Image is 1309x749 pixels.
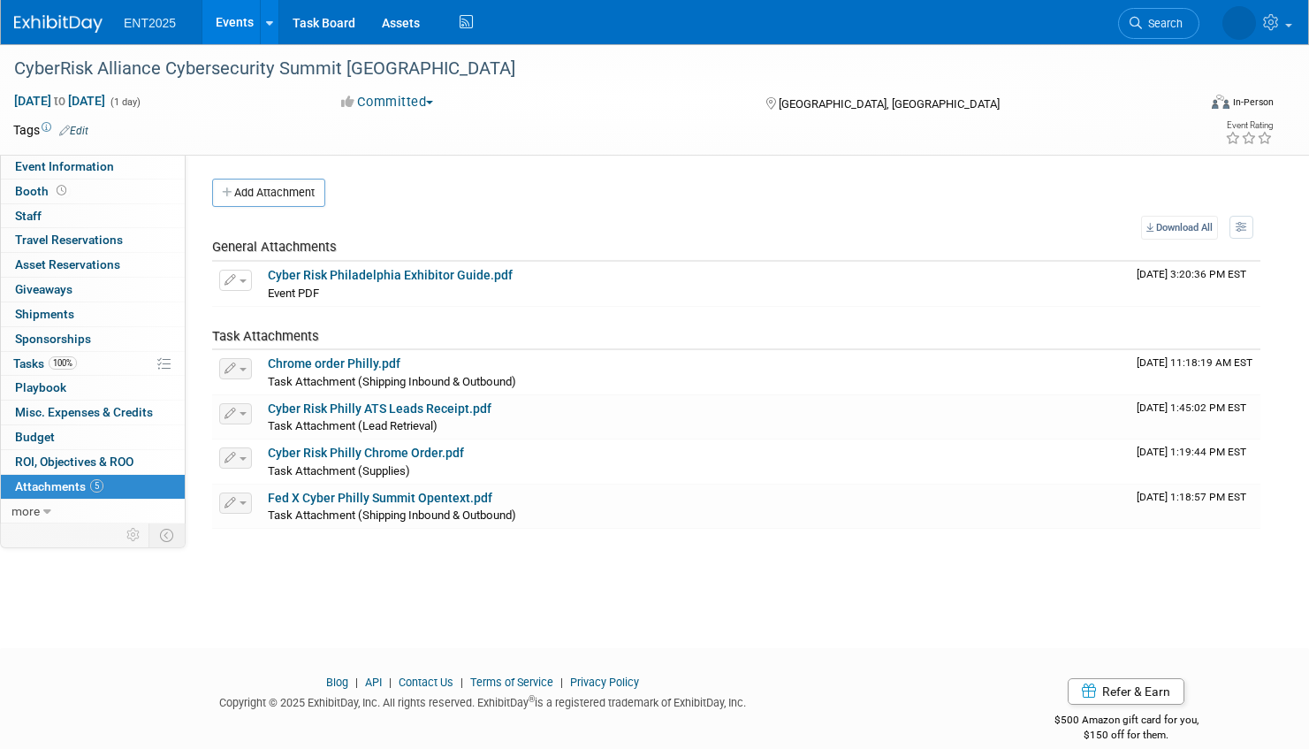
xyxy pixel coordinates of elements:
a: Travel Reservations [1,228,185,252]
a: Tasks100% [1,352,185,376]
a: Shipments [1,302,185,326]
td: Personalize Event Tab Strip [118,524,149,546]
a: Asset Reservations [1,253,185,277]
button: Add Attachment [212,179,325,207]
span: Misc. Expenses & Credits [15,405,153,419]
a: Sponsorships [1,327,185,351]
td: Upload Timestamp [1130,395,1260,439]
td: Upload Timestamp [1130,350,1260,394]
span: Task Attachment (Supplies) [268,464,410,478]
span: | [384,676,396,689]
span: Attachments [15,479,103,493]
div: Event Rating [1225,121,1273,130]
a: Cyber Risk Philadelphia Exhibitor Guide.pdf [268,268,513,282]
span: Event Information [15,159,114,173]
a: Edit [59,125,88,137]
span: 100% [49,356,77,370]
a: Search [1118,8,1199,39]
span: 5 [90,479,103,493]
span: Upload Timestamp [1137,401,1246,414]
span: Upload Timestamp [1137,268,1246,280]
a: Blog [326,676,348,689]
img: ExhibitDay [14,15,103,33]
a: Download All [1141,216,1218,240]
span: Staff [15,209,42,223]
a: Budget [1,425,185,449]
td: Upload Timestamp [1130,485,1260,529]
span: ENT2025 [124,16,176,30]
span: Playbook [15,380,66,394]
span: Task Attachment (Shipping Inbound & Outbound) [268,375,516,388]
a: Refer & Earn [1068,678,1184,705]
sup: ® [529,694,535,704]
span: to [51,94,68,108]
span: Giveaways [15,282,72,296]
a: more [1,500,185,524]
a: Contact Us [399,676,453,689]
span: (1 day) [109,96,141,108]
span: Booth not reserved yet [53,184,70,197]
span: Search [1142,17,1183,30]
span: Upload Timestamp [1137,491,1246,503]
span: [GEOGRAPHIC_DATA], [GEOGRAPHIC_DATA] [779,97,1000,111]
div: Copyright © 2025 ExhibitDay, Inc. All rights reserved. ExhibitDay is a registered trademark of Ex... [13,691,952,711]
span: Travel Reservations [15,233,123,247]
div: Event Format [1085,92,1274,118]
span: [DATE] [DATE] [13,93,106,109]
a: Cyber Risk Philly ATS Leads Receipt.pdf [268,401,491,416]
a: Attachments5 [1,475,185,499]
span: more [11,504,40,518]
a: Giveaways [1,278,185,302]
a: API [365,676,382,689]
a: Misc. Expenses & Credits [1,401,185,424]
a: Fed X Cyber Philly Summit Opentext.pdf [268,491,492,505]
span: ROI, Objectives & ROO [15,455,133,469]
div: $150 off for them. [978,728,1274,743]
span: Booth [15,184,70,198]
span: Task Attachment (Shipping Inbound & Outbound) [268,508,516,522]
a: Cyber Risk Philly Chrome Order.pdf [268,446,464,460]
span: Shipments [15,307,74,321]
a: ROI, Objectives & ROO [1,450,185,474]
img: Format-Inperson.png [1212,95,1229,109]
span: Task Attachment (Lead Retrieval) [268,419,438,432]
span: Budget [15,430,55,444]
a: Terms of Service [470,676,553,689]
a: Privacy Policy [570,676,639,689]
span: Upload Timestamp [1137,356,1252,369]
a: Booth [1,180,185,203]
div: In-Person [1232,96,1274,109]
a: Playbook [1,376,185,400]
button: Committed [335,93,440,111]
span: Asset Reservations [15,257,120,271]
img: Rose Bodin [1222,6,1256,40]
span: | [351,676,362,689]
td: Toggle Event Tabs [149,524,186,546]
a: Staff [1,204,185,228]
span: Tasks [13,356,77,371]
div: $500 Amazon gift card for you, [978,701,1274,742]
span: Sponsorships [15,332,91,346]
div: CyberRisk Alliance Cybersecurity Summit [GEOGRAPHIC_DATA] [8,53,1167,85]
span: | [456,676,468,689]
span: Event PDF [268,287,319,300]
td: Upload Timestamp [1130,262,1260,306]
a: Event Information [1,155,185,179]
td: Upload Timestamp [1130,439,1260,484]
span: Upload Timestamp [1137,446,1246,458]
span: Task Attachments [212,328,319,344]
span: General Attachments [212,239,337,255]
a: Chrome order Philly.pdf [268,356,400,371]
td: Tags [13,121,88,139]
span: | [556,676,567,689]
